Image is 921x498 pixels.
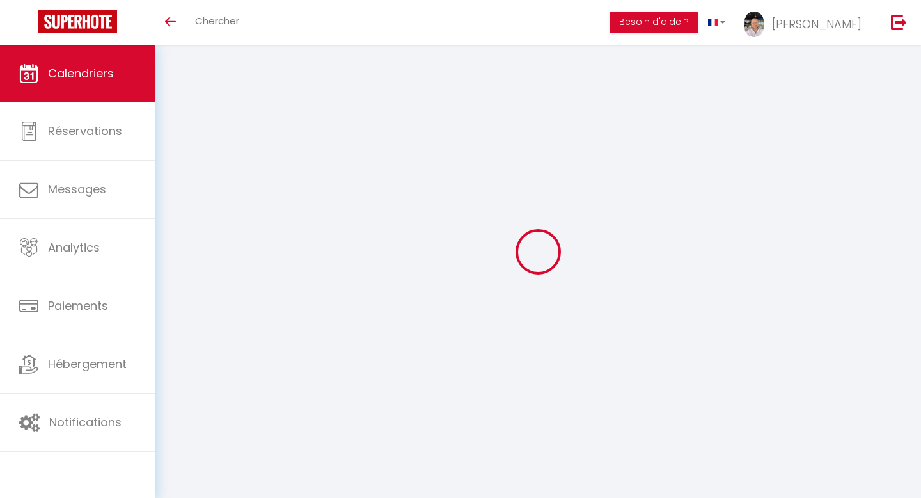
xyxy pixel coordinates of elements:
img: logout [891,14,907,30]
span: Analytics [48,239,100,255]
span: Réservations [48,123,122,139]
span: Calendriers [48,65,114,81]
button: Besoin d'aide ? [610,12,698,33]
span: Paiements [48,298,108,314]
span: Chercher [195,14,239,28]
span: Notifications [49,414,122,430]
span: [PERSON_NAME] [772,16,862,32]
span: Messages [48,181,106,197]
span: Hébergement [48,356,127,372]
img: ... [744,12,764,37]
img: Super Booking [38,10,117,33]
